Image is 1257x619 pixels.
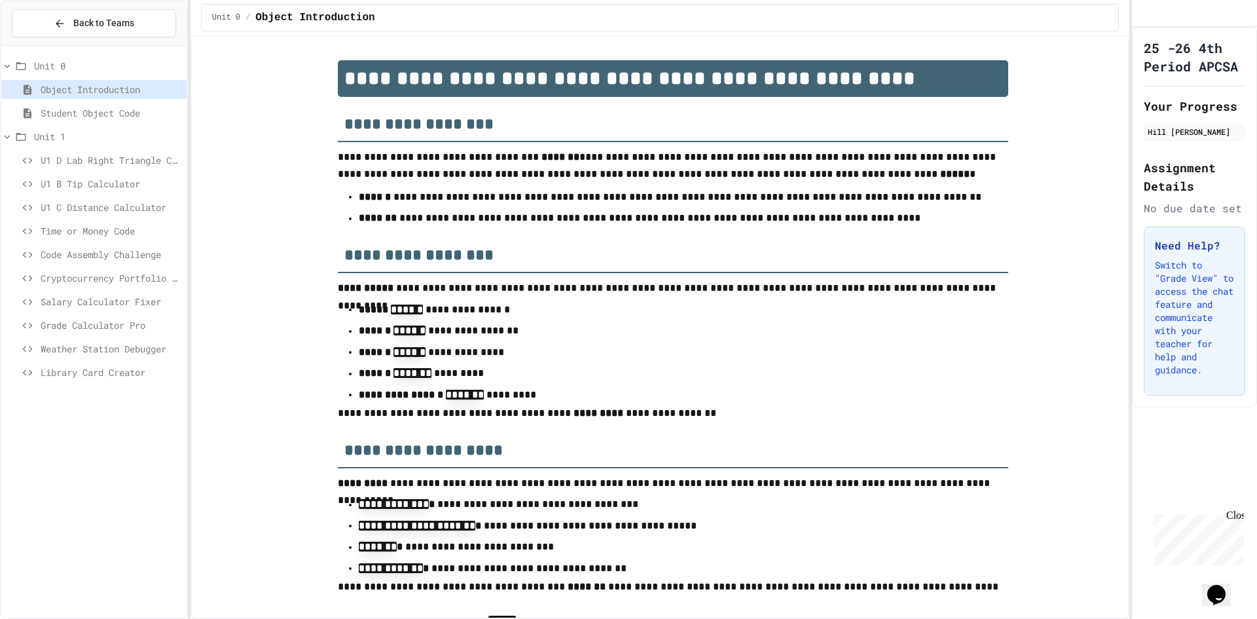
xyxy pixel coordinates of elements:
h1: 25 -26 4th Period APCSA [1144,39,1245,75]
iframe: chat widget [1202,567,1244,606]
span: Back to Teams [73,16,134,30]
span: Object Introduction [255,10,374,26]
span: Salary Calculator Fixer [41,295,181,309]
span: Time or Money Code [41,224,181,238]
span: U1 D Lab Right Triangle Calculator [41,153,181,167]
div: Hill [PERSON_NAME] [1148,126,1241,138]
span: Object Introduction [41,83,181,96]
button: Back to Teams [12,9,176,37]
span: Unit 1 [34,130,181,143]
div: No due date set [1144,200,1245,216]
span: Library Card Creator [41,366,181,379]
div: Chat with us now!Close [5,5,90,83]
span: Cryptocurrency Portfolio Debugger [41,271,181,285]
span: Grade Calculator Pro [41,318,181,332]
iframe: chat widget [1148,510,1244,565]
span: Unit 0 [212,12,240,23]
span: U1 B Tip Calculator [41,177,181,191]
p: Switch to "Grade View" to access the chat feature and communicate with your teacher for help and ... [1155,259,1234,377]
h2: Your Progress [1144,97,1245,115]
span: U1 C Distance Calculator [41,200,181,214]
span: / [246,12,250,23]
span: Code Assembly Challenge [41,248,181,261]
span: Unit 0 [34,59,181,73]
h2: Assignment Details [1144,159,1245,195]
span: Student Object Code [41,106,181,120]
h3: Need Help? [1155,238,1234,253]
span: Weather Station Debugger [41,342,181,356]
